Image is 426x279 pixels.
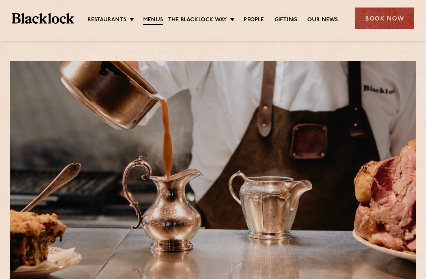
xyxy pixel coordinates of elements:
[12,13,74,24] img: BL_Textured_Logo-footer-cropped.svg
[168,16,227,24] a: The Blacklock Way
[355,7,414,29] div: Book Now
[88,16,126,24] a: Restaurants
[275,16,297,24] a: Gifting
[307,16,338,24] a: Our News
[244,16,264,24] a: People
[143,16,163,25] a: Menus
